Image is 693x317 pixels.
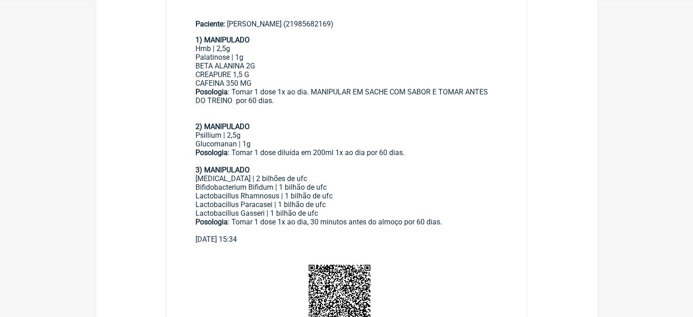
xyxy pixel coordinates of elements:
div: Psillium | 2,5g [195,131,498,140]
div: Glucomanan | 1g [195,140,498,148]
strong: 2) MANIPULADO [195,122,250,131]
span: Paciente: [195,20,225,28]
strong: Posologia [195,148,228,157]
strong: 3) MANIPULADO [195,166,250,174]
div: : Tomar 1 dose 1x ao dia. MANIPULAR EM SACHE COM SABOR E TOMAR ANTES DO TREINO por 60 dias. [195,88,498,122]
div: : Tomar 1 dose diluída em 200ml 1x ao dia por 60 dias. [195,148,498,166]
div: Hmb | 2,5g [195,44,498,53]
strong: 1) MANIPULADO [195,36,250,44]
div: Lactobacillus Rhamnosus | 1 bilhão de ufc [195,192,498,200]
strong: Posologia [195,218,228,226]
div: Palatinose | 1g [195,53,498,62]
div: : Tomar 1 dose 1x ao dia, 30 minutos antes do almoço por 60 dias. [195,218,498,235]
div: Lactobacillus Paracasei | 1 bilhão de ufc [195,200,498,209]
strong: Posologia [195,88,228,96]
div: Bifidobacterium Bifidum | 1 bilhão de ufc [195,183,498,192]
div: BETA ALANINA 2G CREAPURE 1,5 G CAFEINA 350 MG [195,62,498,88]
div: [MEDICAL_DATA] | 2 bilhões de ufc [195,174,498,183]
div: [PERSON_NAME] (21985682169) [195,20,498,28]
div: Lactobacillus Gasseri | 1 bilhão de ufc [195,209,498,218]
div: [DATE] 15:34 [195,235,498,244]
